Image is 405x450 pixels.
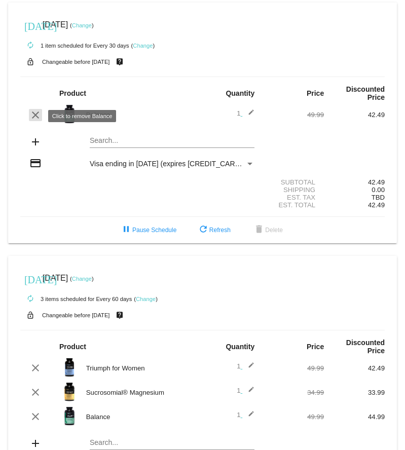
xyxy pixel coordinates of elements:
[237,411,254,419] span: 1
[24,293,36,305] mat-icon: autorenew
[20,43,129,49] small: 1 item scheduled for Every 30 days
[346,339,385,355] strong: Discounted Price
[42,59,110,65] small: Changeable before [DATE]
[189,221,239,239] button: Refresh
[72,22,92,28] a: Change
[24,40,36,52] mat-icon: autorenew
[368,201,385,209] span: 42.49
[59,406,80,426] img: Image-1-Carousel-Balance-transp.png
[81,111,203,119] div: Balance
[24,273,36,285] mat-icon: [DATE]
[324,178,385,186] div: 42.49
[324,364,385,372] div: 42.49
[324,111,385,119] div: 42.49
[59,89,86,97] strong: Product
[81,389,203,396] div: Sucrosomial® Magnesium
[114,55,126,68] mat-icon: live_help
[24,55,36,68] mat-icon: lock_open
[72,276,92,282] a: Change
[24,309,36,322] mat-icon: lock_open
[29,157,42,169] mat-icon: credit_card
[237,362,254,370] span: 1
[29,410,42,423] mat-icon: clear
[324,413,385,421] div: 44.99
[253,227,283,234] span: Delete
[263,194,324,201] div: Est. Tax
[131,43,155,49] small: ( )
[197,224,209,236] mat-icon: refresh
[324,389,385,396] div: 33.99
[263,111,324,119] div: 49.99
[59,357,80,378] img: updated-4.8-triumph-female.png
[90,160,254,168] mat-select: Payment Method
[59,382,80,402] img: magnesium-carousel-1.png
[20,296,132,302] small: 3 items scheduled for Every 60 days
[263,364,324,372] div: 49.99
[81,413,203,421] div: Balance
[242,362,254,374] mat-icon: edit
[346,85,385,101] strong: Discounted Price
[120,224,132,236] mat-icon: pause
[90,160,266,168] span: Visa ending in [DATE] (expires [CREDIT_CARD_DATA])
[307,89,324,97] strong: Price
[263,201,324,209] div: Est. Total
[42,312,110,318] small: Changeable before [DATE]
[112,221,185,239] button: Pause Schedule
[29,386,42,398] mat-icon: clear
[372,194,385,201] span: TBD
[90,137,254,145] input: Search...
[263,186,324,194] div: Shipping
[81,364,203,372] div: Triumph for Women
[242,386,254,398] mat-icon: edit
[90,439,254,447] input: Search...
[59,343,86,351] strong: Product
[253,224,265,236] mat-icon: delete
[133,43,153,49] a: Change
[263,178,324,186] div: Subtotal
[226,343,254,351] strong: Quantity
[372,186,385,194] span: 0.00
[29,109,42,121] mat-icon: clear
[226,89,254,97] strong: Quantity
[263,389,324,396] div: 34.99
[237,109,254,117] span: 1
[237,387,254,394] span: 1
[120,227,176,234] span: Pause Schedule
[263,413,324,421] div: 49.99
[29,437,42,449] mat-icon: add
[29,136,42,148] mat-icon: add
[307,343,324,351] strong: Price
[242,410,254,423] mat-icon: edit
[114,309,126,322] mat-icon: live_help
[136,296,156,302] a: Change
[245,221,291,239] button: Delete
[24,19,36,31] mat-icon: [DATE]
[242,109,254,121] mat-icon: edit
[134,296,158,302] small: ( )
[59,104,80,124] img: Image-1-Carousel-Balance-transp.png
[70,276,94,282] small: ( )
[29,362,42,374] mat-icon: clear
[70,22,94,28] small: ( )
[197,227,231,234] span: Refresh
